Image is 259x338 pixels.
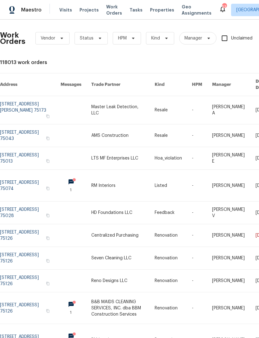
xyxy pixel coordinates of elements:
button: Copy Address [45,186,51,191]
span: HPM [118,35,127,41]
td: Resale [150,124,187,147]
span: Unclaimed [231,35,252,42]
td: - [187,247,207,270]
span: Kind [151,35,160,41]
td: Renovation [150,270,187,292]
td: - [187,96,207,124]
td: - [187,124,207,147]
td: - [187,270,207,292]
th: Manager [207,73,251,96]
td: AMS Construction [86,124,150,147]
td: Resale [150,96,187,124]
span: Properties [150,7,174,13]
td: Seven Cleaning LLC [86,247,150,270]
span: Geo Assignments [182,4,211,16]
td: [PERSON_NAME] E [207,147,251,170]
td: B&B MAIDS CLEANING SERVICES, INC. dba BBM Construction Services [86,292,150,324]
td: - [187,170,207,201]
button: Copy Address [45,158,51,164]
td: Renovation [150,292,187,324]
span: Tasks [129,8,143,12]
button: Copy Address [45,136,51,141]
button: Copy Address [45,235,51,241]
td: [PERSON_NAME] [207,247,251,270]
span: Maestro [21,7,42,13]
td: [PERSON_NAME] [207,124,251,147]
td: [PERSON_NAME] A [207,96,251,124]
th: Trade Partner [86,73,150,96]
td: LTS MF Enterprises LLC [86,147,150,170]
th: HPM [187,73,207,96]
td: Hoa_violation [150,147,187,170]
th: Messages [56,73,86,96]
span: Visits [59,7,72,13]
td: Master Leak Detection, LLC [86,96,150,124]
span: Work Orders [106,4,122,16]
button: Copy Address [45,308,51,314]
td: [PERSON_NAME] [207,270,251,292]
button: Copy Address [45,281,51,286]
button: Copy Address [45,213,51,218]
td: Listed [150,170,187,201]
td: Feedback [150,201,187,224]
button: Copy Address [45,258,51,264]
td: - [187,224,207,247]
td: Renovation [150,247,187,270]
td: Renovation [150,224,187,247]
td: [PERSON_NAME] V [207,201,251,224]
span: Manager [184,35,202,41]
button: Copy Address [45,113,51,119]
td: [PERSON_NAME] [207,292,251,324]
td: RM Interiors [86,170,150,201]
th: Kind [150,73,187,96]
div: 53 [222,4,226,10]
td: - [187,201,207,224]
td: [PERSON_NAME] [207,224,251,247]
td: HD Foundations LLC [86,201,150,224]
td: Centralized Purchasing [86,224,150,247]
td: [PERSON_NAME] [207,170,251,201]
span: Status [80,35,93,41]
td: - [187,147,207,170]
td: - [187,292,207,324]
span: Projects [80,7,99,13]
td: Reno Designs LLC [86,270,150,292]
span: Vendor [41,35,55,41]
